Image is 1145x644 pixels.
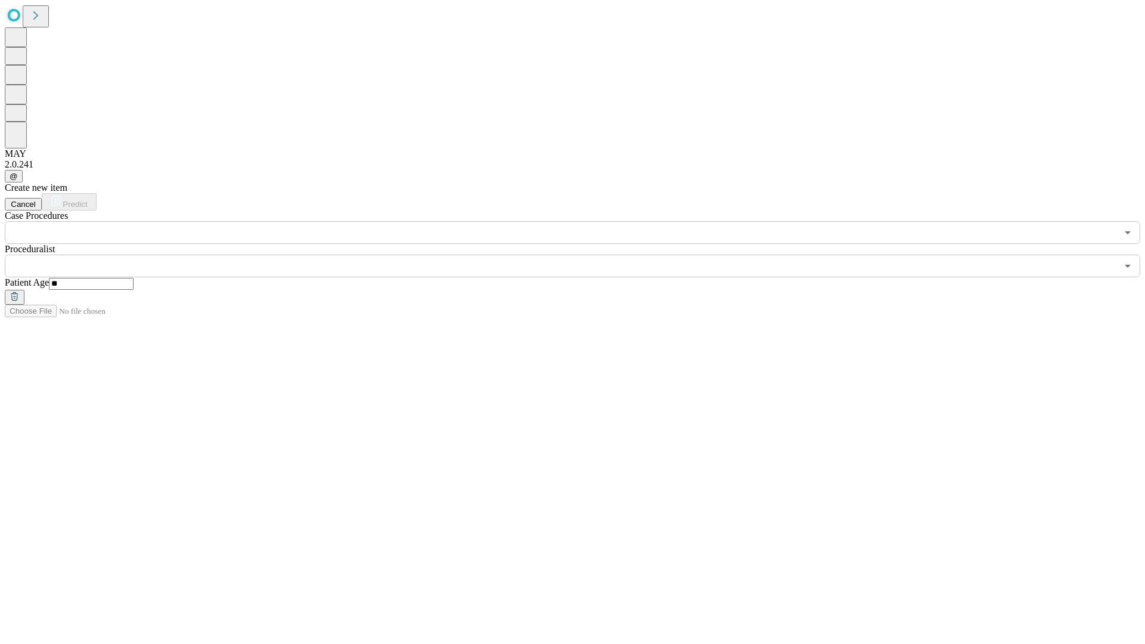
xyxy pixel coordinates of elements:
[42,193,97,210] button: Predict
[10,172,18,181] span: @
[1119,258,1136,274] button: Open
[5,159,1140,170] div: 2.0.241
[5,198,42,210] button: Cancel
[5,170,23,182] button: @
[5,277,49,287] span: Patient Age
[5,182,67,193] span: Create new item
[5,210,68,221] span: Scheduled Procedure
[5,148,1140,159] div: MAY
[1119,224,1136,241] button: Open
[11,200,36,209] span: Cancel
[5,244,55,254] span: Proceduralist
[63,200,87,209] span: Predict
